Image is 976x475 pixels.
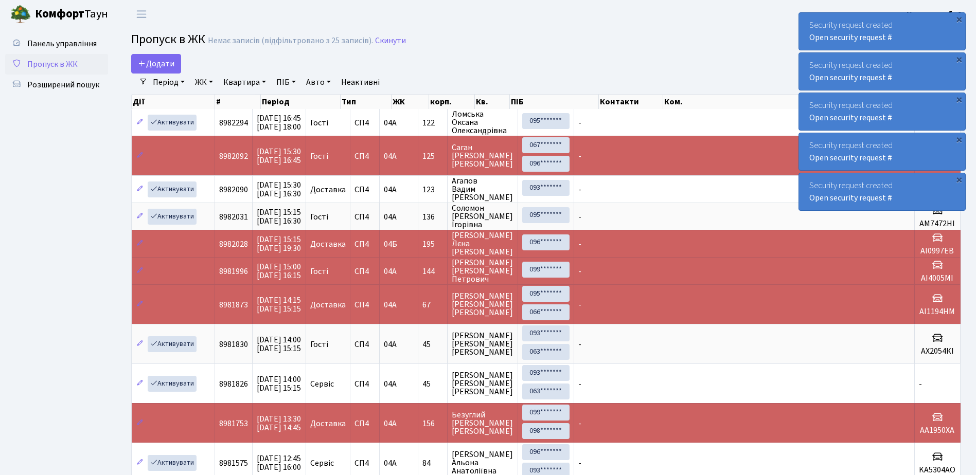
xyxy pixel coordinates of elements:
span: 8982294 [219,117,248,129]
span: 8981873 [219,299,248,310]
div: × [954,174,964,185]
th: Період [261,95,341,109]
span: Панель управління [27,38,97,49]
div: Security request created [799,53,965,90]
h5: АА1950ХА [919,426,956,435]
span: [PERSON_NAME] [PERSON_NAME] [PERSON_NAME] [452,292,513,317]
span: Агапов Вадим [PERSON_NAME] [452,177,513,202]
h5: АІ1194НМ [919,307,956,317]
a: Активувати [148,181,197,197]
span: СП4 [354,213,375,221]
a: Активувати [148,455,197,471]
a: Активувати [148,376,197,392]
span: СП4 [354,380,375,388]
span: 04А [384,151,397,162]
b: Комфорт [35,6,84,22]
a: Скинути [375,36,406,46]
span: 8981753 [219,418,248,429]
span: Розширений пошук [27,79,99,90]
a: Авто [302,74,335,91]
h5: KA5304AO [919,465,956,475]
a: Open security request # [809,112,892,123]
div: Security request created [799,13,965,50]
span: Доставка [310,301,346,309]
a: Open security request # [809,72,892,83]
span: 04А [384,266,397,277]
span: 04А [384,299,397,310]
span: 136 [422,213,443,221]
th: Кв. [475,95,510,109]
span: [DATE] 13:30 [DATE] 14:45 [257,413,301,433]
div: Security request created [799,93,965,130]
div: × [954,14,964,24]
span: [DATE] 16:45 [DATE] 18:00 [257,113,301,133]
a: Активувати [148,336,197,352]
span: 144 [422,267,443,276]
span: - [578,299,581,310]
span: 84 [422,459,443,467]
span: Безуглий [PERSON_NAME] [PERSON_NAME] [452,411,513,435]
div: × [954,134,964,144]
a: Неактивні [337,74,384,91]
span: 8981575 [219,458,248,469]
span: 04А [384,418,397,429]
span: 04А [384,211,397,223]
span: Пропуск в ЖК [27,59,78,70]
span: - [578,339,581,350]
span: 125 [422,152,443,160]
span: Ломська Оксана Олександрівна [452,110,513,135]
span: [DATE] 15:30 [DATE] 16:45 [257,146,301,166]
span: 8982092 [219,151,248,162]
span: - [578,458,581,469]
span: Додати [138,58,174,69]
span: 45 [422,380,443,388]
span: 04Б [384,239,397,250]
span: СП4 [354,340,375,349]
span: СП4 [354,186,375,194]
th: ПІБ [510,95,599,109]
span: 67 [422,301,443,309]
span: СП4 [354,267,375,276]
span: - [578,266,581,277]
span: Доставка [310,419,346,428]
span: - [578,184,581,195]
span: СП4 [354,459,375,467]
span: 195 [422,240,443,248]
span: Пропуск в ЖК [131,30,205,48]
h5: АХ2054КІ [919,346,956,356]
span: 45 [422,340,443,349]
a: Активувати [148,115,197,131]
span: [DATE] 14:15 [DATE] 15:15 [257,295,301,315]
span: 8981996 [219,266,248,277]
a: ПІБ [272,74,300,91]
a: Панель управління [5,33,108,54]
span: Сервіс [310,380,334,388]
th: Дії [132,95,215,109]
th: ЖК [392,95,429,109]
a: Активувати [148,209,197,225]
th: # [215,95,260,109]
span: 04А [384,117,397,129]
span: 04А [384,378,397,390]
span: Доставка [310,240,346,248]
h5: АМ7472НІ [919,219,956,229]
span: 8981826 [219,378,248,390]
span: - [919,378,922,390]
span: 04А [384,184,397,195]
a: Період [149,74,189,91]
h5: АІ4005МІ [919,273,956,283]
span: [DATE] 15:30 [DATE] 16:30 [257,179,301,199]
span: - [578,418,581,429]
a: Квартира [219,74,270,91]
span: [PERSON_NAME] [PERSON_NAME] Петрович [452,259,513,283]
span: [PERSON_NAME] [PERSON_NAME] [PERSON_NAME] [452,371,513,396]
div: Security request created [799,173,965,210]
span: СП4 [354,419,375,428]
span: - [578,239,581,250]
span: [PERSON_NAME] [PERSON_NAME] [PERSON_NAME] [452,332,513,356]
span: - [578,117,581,129]
span: - [578,151,581,162]
span: 156 [422,419,443,428]
span: СП4 [354,119,375,127]
a: Консьєрж б. 4. [907,8,964,21]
